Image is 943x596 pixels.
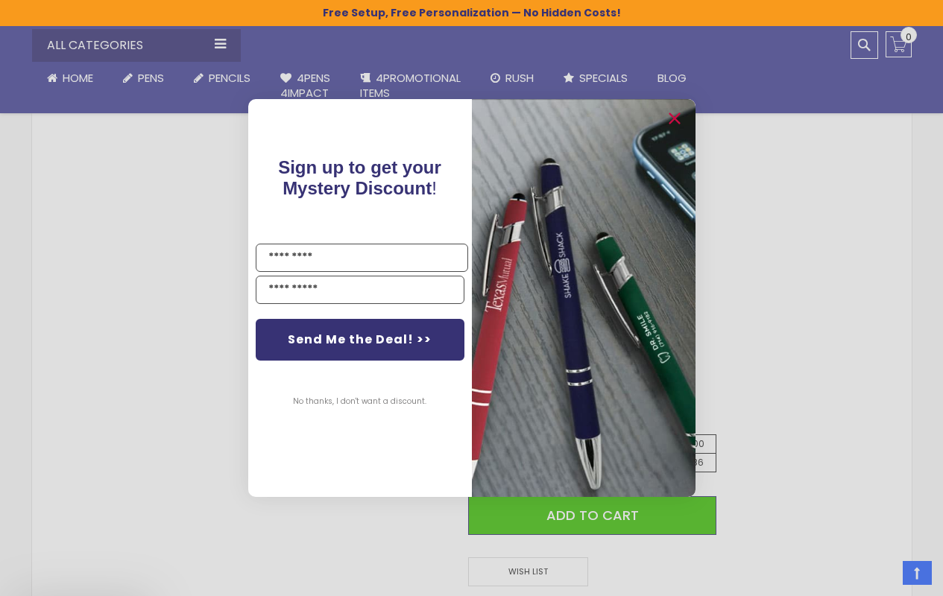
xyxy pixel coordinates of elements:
[663,107,687,130] button: Close dialog
[278,157,441,198] span: Sign up to get your Mystery Discount
[256,319,464,361] button: Send Me the Deal! >>
[820,556,943,596] iframe: Google Customer Reviews
[278,157,441,198] span: !
[472,99,696,496] img: pop-up-image
[286,383,434,420] button: No thanks, I don't want a discount.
